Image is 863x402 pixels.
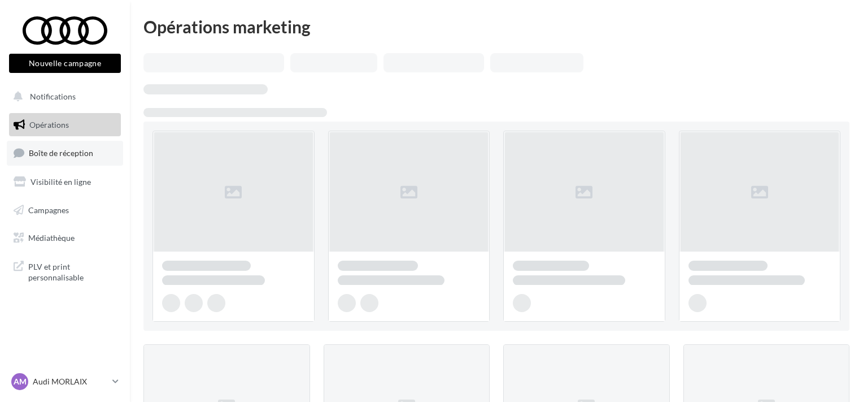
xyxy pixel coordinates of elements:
a: AM Audi MORLAIX [9,371,121,392]
button: Nouvelle campagne [9,54,121,73]
span: Boîte de réception [29,148,93,158]
a: Médiathèque [7,226,123,250]
a: Campagnes [7,198,123,222]
a: Boîte de réception [7,141,123,165]
a: Opérations [7,113,123,137]
span: PLV et print personnalisable [28,259,116,283]
span: Médiathèque [28,233,75,243]
p: Audi MORLAIX [33,376,108,387]
button: Notifications [7,85,119,109]
span: Visibilité en ligne [30,177,91,187]
span: Opérations [29,120,69,129]
div: Opérations marketing [143,18,849,35]
span: AM [14,376,27,387]
a: PLV et print personnalisable [7,254,123,288]
a: Visibilité en ligne [7,170,123,194]
span: Campagnes [28,205,69,214]
span: Notifications [30,92,76,101]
